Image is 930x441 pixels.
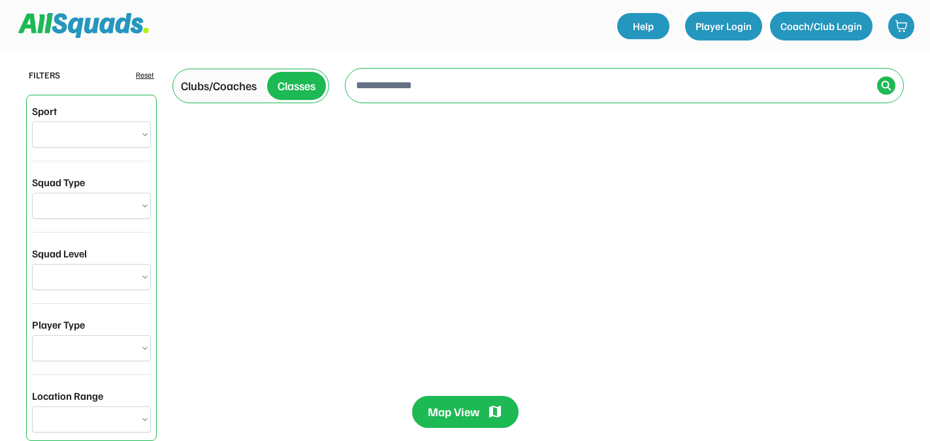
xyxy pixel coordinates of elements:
div: Location Range [32,388,103,404]
div: Player Type [32,317,85,333]
button: Coach/Club Login [770,12,873,41]
div: FILTERS [29,68,60,82]
button: Player Login [685,12,762,41]
div: Squad Level [32,246,87,261]
img: Icon%20%2838%29.svg [881,80,891,91]
div: Squad Type [32,174,85,190]
img: shopping-cart-01%20%281%29.svg [895,20,908,33]
img: Squad%20Logo.svg [18,13,149,38]
div: Clubs/Coaches [181,77,257,95]
div: Classes [278,77,315,95]
div: Reset [136,69,154,81]
div: Map View [428,404,479,420]
a: Help [617,13,669,39]
div: Sport [32,103,57,119]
